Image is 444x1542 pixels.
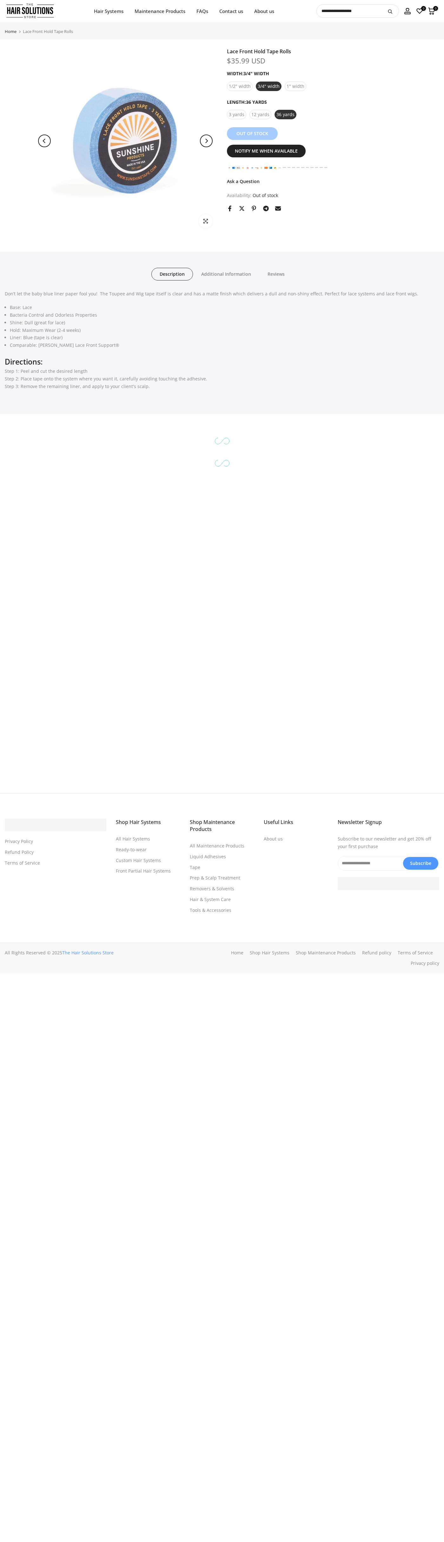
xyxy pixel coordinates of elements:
a: The Hair Solutions Store [62,950,114,956]
button: Next [200,135,213,147]
div: All Rights Reserved © 2025 [5,949,217,957]
span: 0 [433,6,438,11]
span: Width: [227,70,269,76]
div: 12 yards [249,110,271,119]
img: klarna [287,166,291,170]
img: american express [231,166,236,170]
a: Tape [190,864,200,870]
a: FAQs [191,7,214,15]
a: Share on Pinterest [251,206,257,211]
img: The Hair Solutions Store [6,2,54,20]
a: Front Partial Hair Systems [116,868,171,874]
a: Privacy policy [411,960,439,966]
a: Liquid Adhesives [190,853,226,860]
a: All Hair Systems [116,836,150,842]
a: Ready-to-wear [116,847,147,853]
h1: Lace Front Hold Tape Rolls [227,49,440,54]
a: Removers & Solvents [190,886,234,892]
span: 0 [421,6,426,11]
li: Liner: Blue (tape is clear) [10,334,439,341]
h3: Shop Hair Systems [116,819,180,826]
a: Share on Twitter [239,206,245,211]
div: 1" width [285,82,306,91]
img: paypal [310,166,315,170]
a: Hair & System Care [190,896,231,902]
small: Directions: [5,357,43,367]
a: Share on Telegram [263,206,269,211]
button: Previous [38,135,51,147]
button: Subscribe [403,857,438,870]
img: amazon payments [227,166,232,170]
a: Hair Systems [88,7,129,15]
a: Prep & Scalp Treatment [190,875,240,881]
h3: Shop Maintenance Products [190,819,254,833]
a: Additional Information [193,268,259,280]
img: shopify pay [314,166,319,170]
p: Subscribe to our newsletter and get 20% off your first purchase [338,835,439,850]
a: Maintenance Products [129,7,191,15]
div: Availability: [227,192,440,199]
img: master [305,166,310,170]
span: Out of stock [253,192,278,199]
img: sofort [319,166,324,170]
div: $35.99 USD [227,57,265,64]
img: dwolla [264,166,268,170]
img: dankort [245,166,250,170]
span: 36 yards [246,99,267,105]
img: maestro [301,166,305,170]
li: Base: Lace [10,304,439,311]
div: 1/2" width [227,82,253,91]
img: diners club [250,166,255,170]
a: About us [264,836,283,842]
a: Custom Hair Systems [116,857,161,863]
li: Comparable: [PERSON_NAME] Lace Front Support® [10,341,439,349]
span: Length: [227,99,267,105]
img: forbrugsforeningen [268,166,273,170]
img: jcb [282,166,287,170]
img: bitcoin [241,166,245,170]
a: Reviews [259,268,293,280]
h3: Useful Links [264,819,328,826]
a: Contact us [214,7,249,15]
img: litecoin [296,166,301,170]
a: Shop Maintenance Products [296,950,356,956]
a: Terms of Service [398,950,433,956]
a: Ask a Question [227,178,260,184]
li: Shine: Dull (great for lace) [10,319,439,326]
div: 3/4" width [256,82,282,91]
a: 0 [416,8,423,15]
li: Bacteria Control and Odorless Properties [10,311,439,319]
img: visa [323,166,328,170]
a: Refund policy [362,950,391,956]
li: Hold: Maximum Wear (2-4 weeks) [10,326,439,334]
span: Subscribe [406,860,435,867]
img: discover [255,166,259,170]
a: Refund Policy [5,849,34,855]
h3: Newsletter Signup [338,819,439,826]
a: 0 [428,8,435,15]
img: interac [273,166,278,170]
span: Don’t let the baby blue liner paper fool you! The Toupee and Wig tape itself is clear and has a m... [5,291,418,297]
a: Privacy Policy [5,838,33,844]
span: 3/4" width [243,70,269,77]
div: 36 yards [275,110,296,119]
a: About us [249,7,280,15]
a: Share on Email [275,206,281,211]
img: apple pay [236,166,241,170]
img: mens hair pieces [33,49,217,233]
a: Description [151,268,193,280]
a: Terms of Service [5,860,40,866]
a: Home [231,950,243,956]
a: Tools & Accessories [190,907,231,913]
img: google pay [277,166,282,170]
span: Lace Front Hold Tape Rolls [23,29,73,34]
a: Share on Facebook [227,206,233,211]
a: Home [5,30,17,34]
a: Shop Hair Systems [250,950,289,956]
span: Step 1: Peel and cut the desired length Step 2: Place tape onto the system where you want it, car... [5,368,207,389]
img: klarna-pay-later [291,166,296,170]
button: Notify Me When Available [227,145,306,157]
div: 3 yards [227,110,246,119]
a: All Maintenance Products [190,843,244,849]
img: dogecoin [259,166,264,170]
